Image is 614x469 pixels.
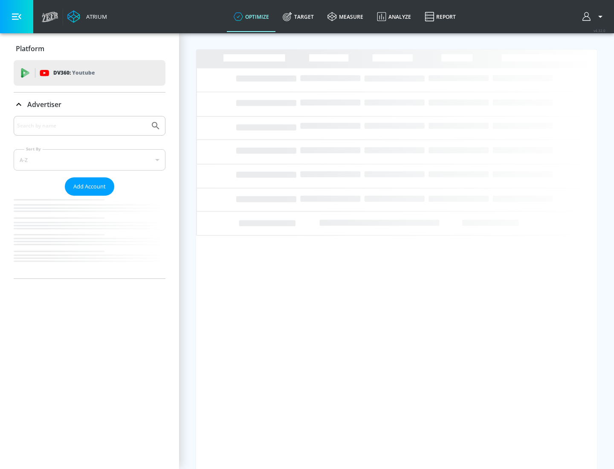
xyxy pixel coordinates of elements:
[276,1,321,32] a: Target
[73,182,106,191] span: Add Account
[370,1,418,32] a: Analyze
[27,100,61,109] p: Advertiser
[72,68,95,77] p: Youtube
[594,28,605,33] span: v 4.32.0
[418,1,463,32] a: Report
[65,177,114,196] button: Add Account
[16,44,44,53] p: Platform
[14,93,165,116] div: Advertiser
[14,116,165,278] div: Advertiser
[14,60,165,86] div: DV360: Youtube
[14,149,165,171] div: A-Z
[14,37,165,61] div: Platform
[17,120,146,131] input: Search by name
[24,146,43,152] label: Sort By
[14,196,165,278] nav: list of Advertiser
[227,1,276,32] a: optimize
[321,1,370,32] a: measure
[67,10,107,23] a: Atrium
[53,68,95,78] p: DV360:
[83,13,107,20] div: Atrium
